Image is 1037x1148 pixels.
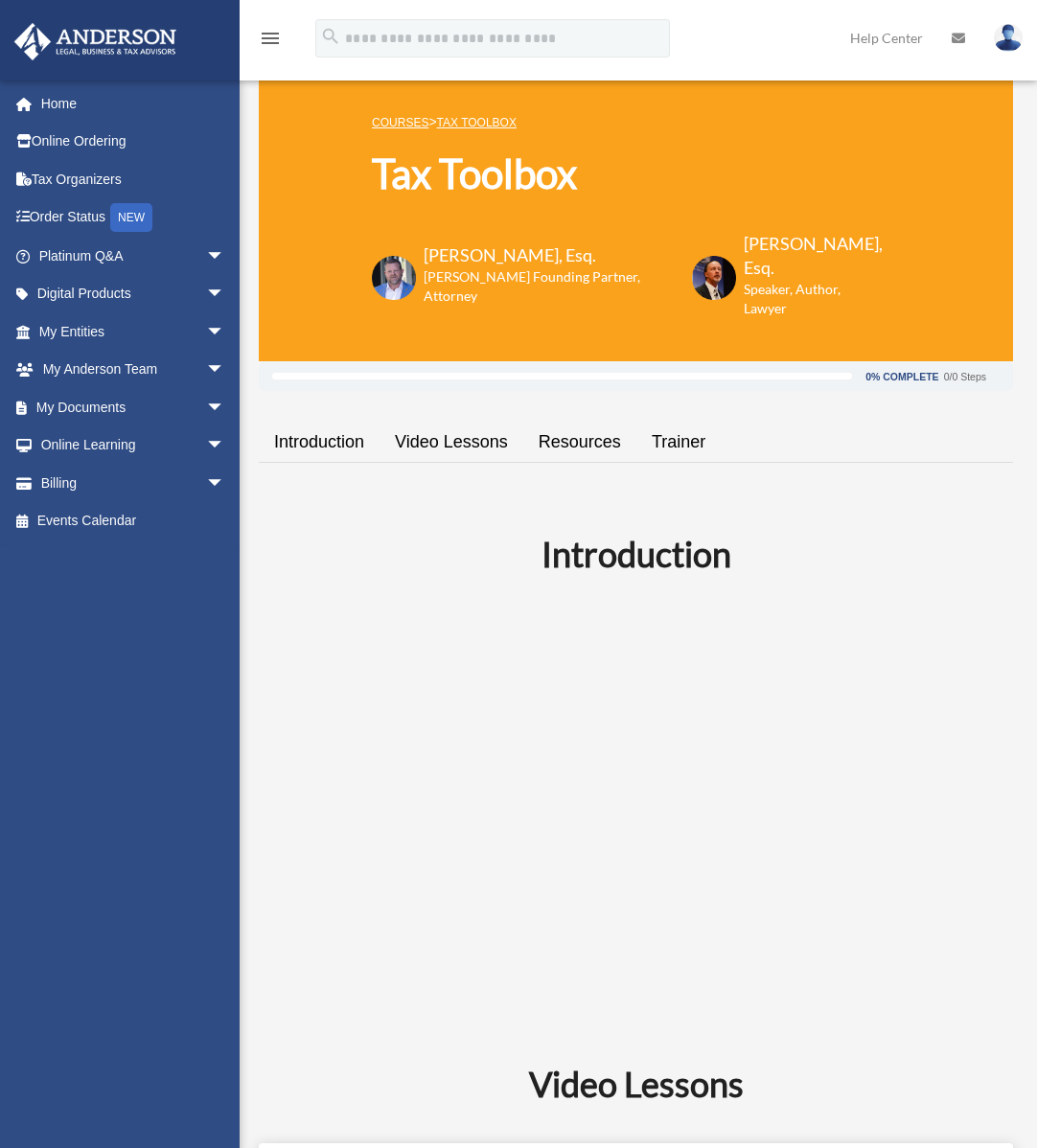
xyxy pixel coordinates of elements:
a: Introduction [259,415,380,470]
i: search [320,26,341,47]
img: User Pic [994,24,1023,52]
a: Tax Organizers [13,160,254,198]
span: arrow_drop_down [206,388,244,427]
span: arrow_drop_down [206,464,244,503]
a: Trainer [636,415,721,470]
img: Anderson Advisors Platinum Portal [9,23,182,60]
a: Events Calendar [13,502,254,540]
h2: Introduction [270,530,1002,578]
a: Billingarrow_drop_down [13,464,254,502]
iframe: Introduction to the Tax Toolbox [259,612,1013,1037]
span: arrow_drop_down [206,237,244,276]
span: arrow_drop_down [206,426,244,466]
a: Platinum Q&Aarrow_drop_down [13,237,254,275]
h3: [PERSON_NAME], Esq. [424,243,668,267]
a: Resources [523,415,636,470]
span: arrow_drop_down [206,351,244,390]
div: 0/0 Steps [944,372,986,382]
h6: [PERSON_NAME] Founding Partner, Attorney [424,267,668,305]
a: Online Learningarrow_drop_down [13,426,254,465]
img: Scott-Estill-Headshot.png [692,256,736,300]
img: Toby-circle-head.png [372,256,416,300]
p: > [372,110,900,134]
a: Online Ordering [13,123,254,161]
span: arrow_drop_down [206,312,244,352]
a: Tax Toolbox [437,116,517,129]
a: My Anderson Teamarrow_drop_down [13,351,254,389]
span: arrow_drop_down [206,275,244,314]
a: Home [13,84,254,123]
a: My Documentsarrow_drop_down [13,388,254,426]
h2: Video Lessons [270,1060,1002,1108]
div: NEW [110,203,152,232]
h6: Speaker, Author, Lawyer [744,280,876,317]
h1: Tax Toolbox [372,146,900,202]
a: Order StatusNEW [13,198,254,238]
a: menu [259,34,282,50]
h3: [PERSON_NAME], Esq. [744,232,900,280]
a: COURSES [372,116,428,129]
a: My Entitiesarrow_drop_down [13,312,254,351]
a: Video Lessons [380,415,523,470]
div: 0% Complete [865,372,938,382]
i: menu [259,27,282,50]
a: Digital Productsarrow_drop_down [13,275,254,313]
